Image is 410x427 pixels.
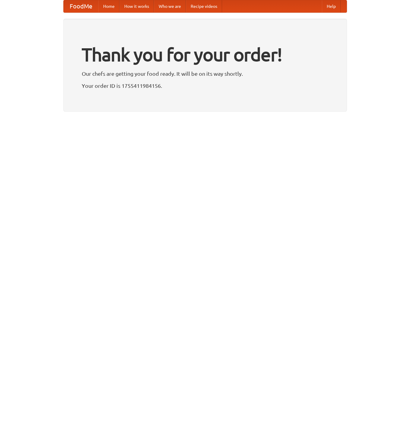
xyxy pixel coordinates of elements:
p: Our chefs are getting your food ready. It will be on its way shortly. [82,69,329,78]
a: Recipe videos [186,0,222,12]
a: FoodMe [64,0,98,12]
h1: Thank you for your order! [82,40,329,69]
a: Who we are [154,0,186,12]
a: Home [98,0,119,12]
p: Your order ID is 1755411984156. [82,81,329,90]
a: Help [322,0,341,12]
a: How it works [119,0,154,12]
